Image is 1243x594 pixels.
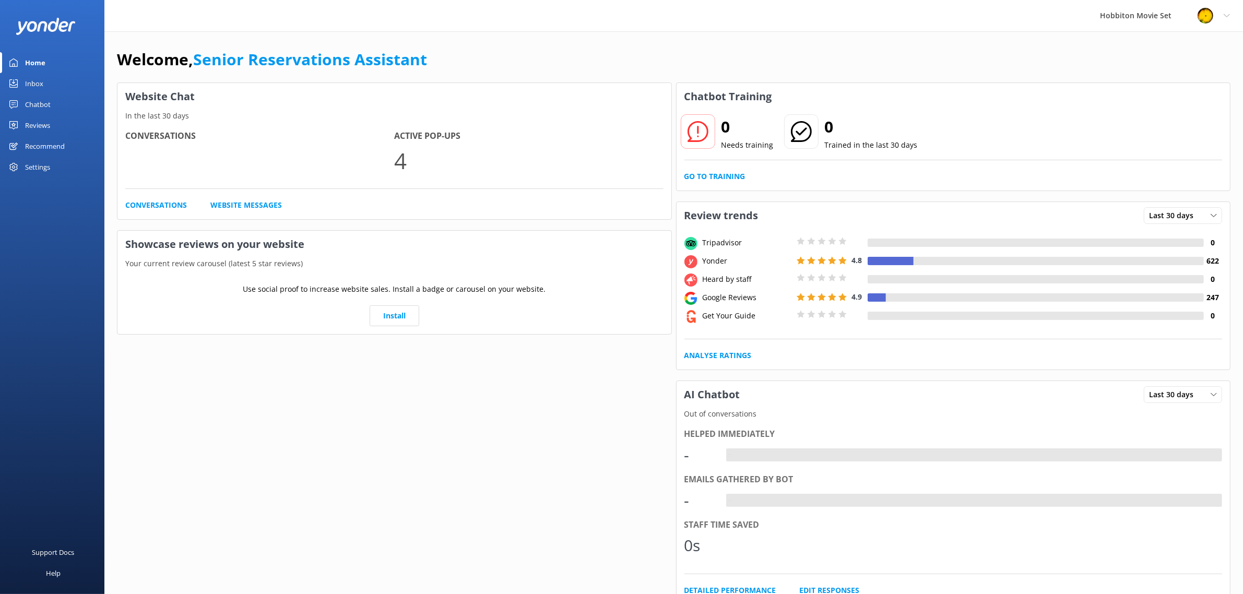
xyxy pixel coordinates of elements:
[684,171,745,182] a: Go to Training
[677,408,1230,420] p: Out of conversations
[1204,237,1222,248] h4: 0
[700,310,794,322] div: Get Your Guide
[825,139,918,151] p: Trained in the last 30 days
[852,255,862,265] span: 4.8
[193,49,427,70] a: Senior Reservations Assistant
[852,292,862,302] span: 4.9
[25,94,51,115] div: Chatbot
[370,305,419,326] a: Install
[46,563,61,584] div: Help
[684,533,716,558] div: 0s
[117,83,671,110] h3: Website Chat
[684,350,752,361] a: Analyse Ratings
[684,443,716,468] div: -
[117,47,427,72] h1: Welcome,
[1149,210,1200,221] span: Last 30 days
[1204,274,1222,285] h4: 0
[684,427,1223,441] div: Helped immediately
[210,199,282,211] a: Website Messages
[394,129,663,143] h4: Active Pop-ups
[677,381,748,408] h3: AI Chatbot
[700,274,794,285] div: Heard by staff
[117,231,671,258] h3: Showcase reviews on your website
[25,52,45,73] div: Home
[1204,292,1222,303] h4: 247
[32,542,75,563] div: Support Docs
[1204,255,1222,267] h4: 622
[25,115,50,136] div: Reviews
[721,139,774,151] p: Needs training
[243,283,546,295] p: Use social proof to increase website sales. Install a badge or carousel on your website.
[117,258,671,269] p: Your current review carousel (latest 5 star reviews)
[700,292,794,303] div: Google Reviews
[1204,310,1222,322] h4: 0
[726,494,734,507] div: -
[117,110,671,122] p: In the last 30 days
[25,73,43,94] div: Inbox
[394,143,663,178] p: 4
[726,448,734,462] div: -
[677,83,780,110] h3: Chatbot Training
[677,202,766,229] h3: Review trends
[700,237,794,248] div: Tripadvisor
[125,129,394,143] h4: Conversations
[684,518,1223,532] div: Staff time saved
[1198,8,1213,23] img: 34-1718678798.png
[700,255,794,267] div: Yonder
[125,199,187,211] a: Conversations
[684,473,1223,486] div: Emails gathered by bot
[25,157,50,177] div: Settings
[684,488,716,513] div: -
[825,114,918,139] h2: 0
[1149,389,1200,400] span: Last 30 days
[16,18,76,35] img: yonder-white-logo.png
[25,136,65,157] div: Recommend
[721,114,774,139] h2: 0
